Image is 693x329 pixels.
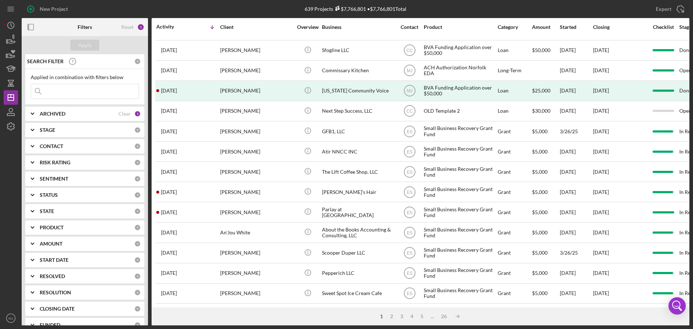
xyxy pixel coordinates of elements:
[560,122,592,141] div: 3/26/25
[593,24,647,30] div: Closing
[294,24,321,30] div: Overview
[498,203,531,222] div: Grant
[40,192,58,198] b: STATUS
[498,24,531,30] div: Category
[322,122,394,141] div: GFB1, LLC
[40,273,65,279] b: RESOLVED
[220,81,292,100] div: [PERSON_NAME]
[134,208,141,215] div: 0
[532,250,548,256] span: $5,000
[406,48,413,53] text: CC
[560,61,592,80] div: [DATE]
[40,322,60,328] b: FUNDED
[437,313,450,319] div: 26
[498,284,531,303] div: Grant
[532,128,548,134] span: $5,000
[424,61,496,80] div: ACH Authorization Norfolk EDA
[134,159,141,166] div: 0
[593,108,609,114] time: [DATE]
[322,142,394,161] div: Atir NNCC INC
[498,243,531,263] div: Grant
[593,148,609,155] time: [DATE]
[161,108,177,114] time: 2025-05-19 21:40
[4,311,18,325] button: MJ
[161,47,177,53] time: 2025-05-30 18:38
[532,81,559,100] div: $25,000
[161,250,177,256] time: 2025-04-24 20:55
[161,270,177,276] time: 2025-04-24 16:01
[322,203,394,222] div: Parlay at [GEOGRAPHIC_DATA]
[532,41,559,60] div: $50,000
[532,290,548,296] span: $5,000
[78,24,92,30] b: Filters
[560,41,592,60] div: [DATE]
[532,24,559,30] div: Amount
[220,101,292,121] div: [PERSON_NAME]
[406,149,412,154] text: ES
[407,313,417,319] div: 4
[31,74,139,80] div: Applied in combination with filters below
[161,88,177,94] time: 2025-05-21 19:07
[424,142,496,161] div: Small Business Recovery Grant Fund
[532,108,550,114] span: $30,000
[560,243,592,263] div: 3/26/25
[424,182,496,202] div: Small Business Recovery Grant Fund
[406,271,412,276] text: ES
[322,182,394,202] div: [PERSON_NAME]'s Hair
[560,81,592,100] div: [DATE]
[220,162,292,181] div: [PERSON_NAME]
[424,162,496,181] div: Small Business Recovery Grant Fund
[40,143,63,149] b: CONTACT
[532,270,548,276] span: $5,000
[322,101,394,121] div: Next Step Success, LLC
[593,47,609,53] time: [DATE]
[322,24,394,30] div: Business
[220,182,292,202] div: [PERSON_NAME]
[220,122,292,141] div: [PERSON_NAME]
[161,189,177,195] time: 2025-04-26 21:38
[220,24,292,30] div: Client
[498,182,531,202] div: Grant
[40,225,64,230] b: PRODUCT
[424,203,496,222] div: Small Business Recovery Grant Fund
[220,264,292,283] div: [PERSON_NAME]
[498,61,531,80] div: Long-Term
[134,58,141,65] div: 0
[649,2,689,16] button: Export
[118,111,131,117] div: Clear
[532,169,548,175] span: $5,000
[406,88,413,94] text: NV
[156,24,188,30] div: Activity
[40,208,54,214] b: STATE
[498,264,531,283] div: Grant
[322,162,394,181] div: The Lift Coffee Shop, LLC
[406,251,412,256] text: ES
[593,250,609,256] time: [DATE]
[22,2,75,16] button: New Project
[40,111,65,117] b: ARCHIVED
[560,182,592,202] div: [DATE]
[406,210,412,215] text: ES
[593,270,609,276] time: [DATE]
[560,101,592,121] div: [DATE]
[40,127,55,133] b: STAGE
[593,67,609,73] time: [DATE]
[593,189,609,195] time: [DATE]
[498,122,531,141] div: Grant
[424,284,496,303] div: Small Business Recovery Grant Fund
[161,68,177,73] time: 2025-05-22 19:35
[40,241,62,247] b: AMOUNT
[424,81,496,100] div: BVA Funding Application over $50,000
[322,264,394,283] div: Pepperich LLC
[406,109,413,114] text: CC
[40,290,71,295] b: RESOLUTION
[593,128,609,134] time: [DATE]
[397,313,407,319] div: 3
[498,162,531,181] div: Grant
[656,2,671,16] div: Export
[532,189,548,195] span: $5,000
[532,229,548,235] span: $5,000
[134,176,141,182] div: 0
[648,24,679,30] div: Checklist
[322,61,394,80] div: Commissary Kitchen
